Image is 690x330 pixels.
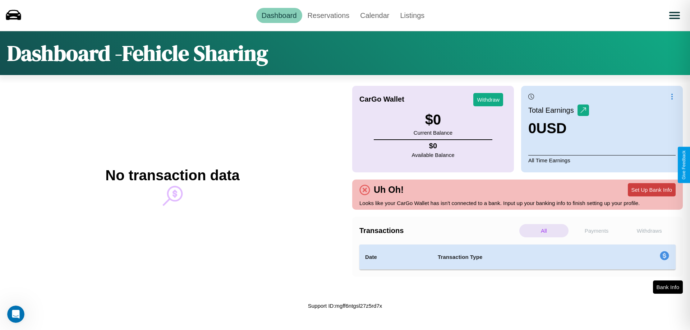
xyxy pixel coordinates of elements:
[519,224,569,237] p: All
[681,150,686,180] div: Give Feedback
[355,8,395,23] a: Calendar
[256,8,302,23] a: Dashboard
[359,245,676,270] table: simple table
[528,120,589,136] h3: 0 USD
[7,38,268,68] h1: Dashboard - Fehicle Sharing
[473,93,503,106] button: Withdraw
[105,167,239,183] h2: No transaction data
[302,8,355,23] a: Reservations
[625,224,674,237] p: Withdraws
[414,128,452,138] p: Current Balance
[412,142,455,150] h4: $ 0
[528,155,676,165] p: All Time Earnings
[414,112,452,128] h3: $ 0
[395,8,430,23] a: Listings
[653,280,683,294] button: Bank Info
[438,253,601,261] h4: Transaction Type
[572,224,621,237] p: Payments
[664,5,685,25] button: Open menu
[308,301,382,311] p: Support ID: mgff6ntgsl27z5rd7x
[359,95,404,103] h4: CarGo Wallet
[359,198,676,208] p: Looks like your CarGo Wallet has isn't connected to a bank. Input up your banking info to finish ...
[7,306,24,323] iframe: Intercom live chat
[370,185,407,195] h4: Uh Oh!
[365,253,426,261] h4: Date
[412,150,455,160] p: Available Balance
[528,104,578,117] p: Total Earnings
[628,183,676,196] button: Set Up Bank Info
[359,227,517,235] h4: Transactions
